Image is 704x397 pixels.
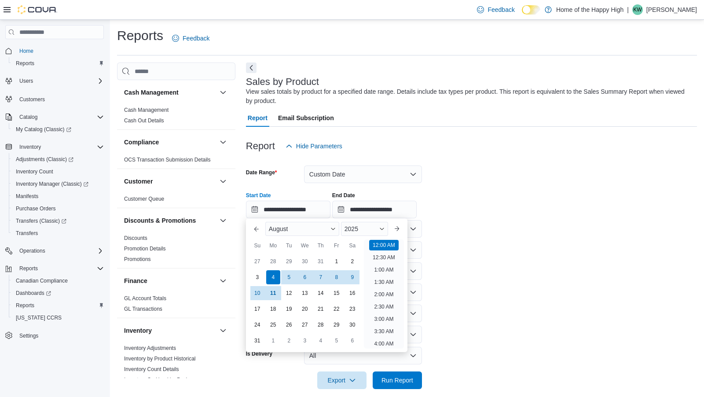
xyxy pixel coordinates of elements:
button: Next month [390,222,404,236]
div: day-13 [298,286,312,300]
span: Feedback [488,5,514,14]
button: Operations [16,246,49,256]
div: August, 2025 [249,254,360,349]
button: Open list of options [410,246,417,254]
button: Cash Management [124,88,216,97]
span: Customer Queue [124,195,164,202]
div: day-24 [250,318,264,332]
a: Inventory On Hand by Package [124,377,198,383]
a: Customer Queue [124,196,164,202]
input: Press the down key to open a popover containing a calendar. [332,201,417,218]
h3: Inventory [124,326,152,335]
span: Settings [16,330,104,341]
span: My Catalog (Classic) [16,126,71,133]
button: Inventory [16,142,44,152]
button: Customer [218,176,228,187]
div: day-14 [314,286,328,300]
label: End Date [332,192,355,199]
div: day-25 [266,318,280,332]
label: Date Range [246,169,277,176]
a: Promotions [124,256,151,262]
button: Discounts & Promotions [218,215,228,226]
a: Promotion Details [124,246,166,252]
div: day-30 [345,318,359,332]
div: day-17 [250,302,264,316]
label: Is Delivery [246,350,272,357]
li: 3:30 AM [370,326,397,337]
div: Tu [282,239,296,253]
div: day-10 [250,286,264,300]
a: Reports [12,300,38,311]
a: Cash Management [124,107,169,113]
h1: Reports [117,27,163,44]
div: day-2 [345,254,359,268]
button: Transfers [9,227,107,239]
span: Report [248,109,268,127]
span: Users [19,77,33,85]
div: day-28 [314,318,328,332]
button: Inventory Count [9,165,107,178]
li: 4:00 AM [370,338,397,349]
div: day-27 [298,318,312,332]
span: Inventory Count [12,166,104,177]
button: Open list of options [410,225,417,232]
span: Canadian Compliance [16,277,68,284]
span: Manifests [16,193,38,200]
button: Export [317,371,367,389]
li: 12:30 AM [369,252,399,263]
div: Su [250,239,264,253]
div: day-4 [266,270,280,284]
div: day-28 [266,254,280,268]
span: Reports [16,302,34,309]
span: Purchase Orders [16,205,56,212]
a: Inventory Adjustments [124,345,176,351]
span: GL Account Totals [124,295,166,302]
li: 12:00 AM [369,240,399,250]
div: day-1 [330,254,344,268]
span: Reports [12,58,104,69]
span: KW [633,4,642,15]
span: GL Transactions [124,305,162,312]
span: Dashboards [12,288,104,298]
p: Home of the Happy High [556,4,623,15]
div: Button. Open the month selector. August is currently selected. [265,222,339,236]
h3: Discounts & Promotions [124,216,196,225]
div: day-7 [314,270,328,284]
div: Kelsi Wood [632,4,643,15]
span: Run Report [381,376,413,385]
a: Cash Out Details [124,118,164,124]
div: day-16 [345,286,359,300]
h3: Cash Management [124,88,179,97]
a: GL Transactions [124,306,162,312]
span: Discounts [124,235,147,242]
span: Catalog [19,114,37,121]
span: Adjustments (Classic) [12,154,104,165]
button: Catalog [16,112,41,122]
span: August [269,225,288,232]
a: Inventory by Product Historical [124,356,196,362]
span: OCS Transaction Submission Details [124,156,211,163]
button: Finance [218,276,228,286]
a: Feedback [473,1,518,18]
span: Dashboards [16,290,51,297]
a: Transfers (Classic) [9,215,107,227]
span: Transfers (Classic) [16,217,66,224]
div: Finance [117,293,235,318]
div: day-26 [282,318,296,332]
div: day-19 [282,302,296,316]
a: Inventory Manager (Classic) [9,178,107,190]
a: My Catalog (Classic) [12,124,75,135]
a: Dashboards [9,287,107,299]
button: Open list of options [410,289,417,296]
button: Inventory [2,141,107,153]
a: Discounts [124,235,147,241]
span: Inventory On Hand by Package [124,376,198,383]
li: 2:00 AM [370,289,397,300]
button: Manifests [9,190,107,202]
div: day-18 [266,302,280,316]
span: Transfers (Classic) [12,216,104,226]
button: Previous Month [249,222,264,236]
button: Canadian Compliance [9,275,107,287]
button: Inventory [124,326,216,335]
